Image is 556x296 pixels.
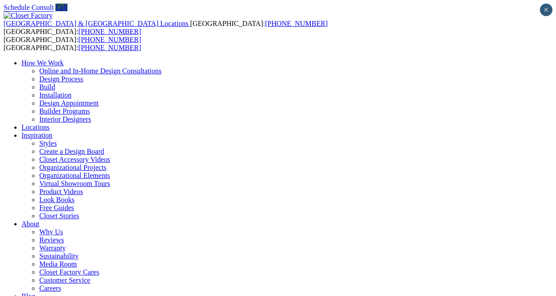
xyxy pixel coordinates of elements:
a: Builder Programs [39,107,90,115]
a: Warranty [39,244,66,252]
a: Sustainability [39,252,79,260]
a: How We Work [21,59,64,67]
a: [PHONE_NUMBER] [79,44,141,51]
a: Reviews [39,236,64,244]
a: Organizational Elements [39,172,110,179]
a: [PHONE_NUMBER] [265,20,327,27]
span: [GEOGRAPHIC_DATA]: [GEOGRAPHIC_DATA]: [4,36,141,51]
a: About [21,220,39,228]
a: Call [55,4,67,11]
a: Interior Designers [39,115,91,123]
a: Closet Accessory Videos [39,156,110,163]
span: [GEOGRAPHIC_DATA]: [GEOGRAPHIC_DATA]: [4,20,328,35]
a: Organizational Projects [39,164,106,171]
a: Careers [39,284,61,292]
a: Styles [39,140,57,147]
a: [PHONE_NUMBER] [79,36,141,43]
a: [GEOGRAPHIC_DATA] & [GEOGRAPHIC_DATA] Locations [4,20,190,27]
a: Product Videos [39,188,83,195]
a: [PHONE_NUMBER] [79,28,141,35]
button: Close [540,4,552,16]
a: Closet Factory Cares [39,268,99,276]
a: Design Process [39,75,83,83]
a: Build [39,83,55,91]
a: Media Room [39,260,77,268]
a: Online and In-Home Design Consultations [39,67,162,75]
a: Design Appointment [39,99,99,107]
a: Schedule Consult [4,4,54,11]
a: Inspiration [21,131,52,139]
a: Locations [21,123,50,131]
a: Customer Service [39,276,90,284]
a: Free Guides [39,204,74,211]
span: [GEOGRAPHIC_DATA] & [GEOGRAPHIC_DATA] Locations [4,20,188,27]
img: Closet Factory [4,12,53,20]
a: Installation [39,91,71,99]
a: Virtual Showroom Tours [39,180,110,187]
a: Look Books [39,196,75,203]
a: Closet Stories [39,212,79,220]
a: Create a Design Board [39,148,104,155]
a: Why Us [39,228,63,236]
